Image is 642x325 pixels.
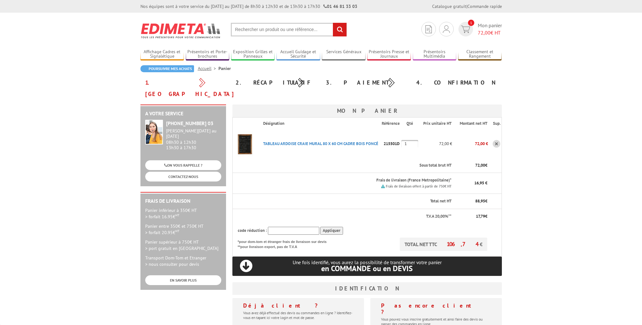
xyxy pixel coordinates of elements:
[457,162,487,169] p: €
[263,141,378,146] a: TABLEAU ARDOISE CRAIE MURAL 80 X 60 CM CADRE BOIS FONCé
[166,128,221,150] div: 08h30 à 12h30 13h30 à 17h30
[140,77,231,100] div: 1. [GEOGRAPHIC_DATA]
[145,239,221,252] p: Panier supérieur à 750€ HT
[432,3,466,9] a: Catalogue gratuit
[145,198,221,204] h2: Frais de Livraison
[475,162,485,168] span: 72,00
[452,138,488,149] p: 72,00 €
[238,228,267,233] span: code réduction :
[423,121,451,127] p: Prix unitaire HT
[243,303,353,309] h4: Déjà client ?
[457,198,487,204] p: €
[145,223,221,236] p: Panier entre 350€ et 750€ HT
[458,49,502,60] a: Classement et Rangement
[418,138,452,149] p: 72,00 €
[461,26,470,33] img: devis rapide
[231,49,275,60] a: Exposition Grilles et Panneaux
[166,120,213,126] strong: [PHONE_NUMBER] 03
[321,264,413,273] span: en COMMANDE ou en DEVIS
[400,238,487,251] p: TOTAL NET TTC €
[381,184,385,188] img: picto.png
[457,121,487,127] p: Montant net HT
[145,245,218,251] span: > port gratuit en [GEOGRAPHIC_DATA]
[367,49,411,60] a: Présentoirs Presse et Journaux
[381,303,491,315] h4: Pas encore client ?
[467,3,502,9] a: Commande rapide
[145,214,179,220] span: > forfait 16.95€
[186,49,230,60] a: Présentoirs et Porte-brochures
[468,20,474,26] span: 1
[386,184,451,188] small: Frais de livraison offert à partir de 750€ HT
[145,120,163,144] img: widget-service.jpg
[238,213,452,220] p: T.V.A 20,00%**
[321,77,412,88] div: 3. Paiement
[145,111,221,117] h2: A votre service
[145,230,179,235] span: > forfait 20.95€
[175,213,179,217] sup: HT
[474,180,487,186] span: 16,95 €
[243,310,353,320] p: Vous avez déjà effectué des devis ou commandes en ligne ? Identifiez-vous en tapant ici votre log...
[425,25,432,33] img: devis rapide
[401,118,418,130] th: Qté
[232,259,502,272] p: Une fois identifié, vous aurez la possibilité de transformer votre panier
[412,77,502,88] div: 4. Confirmation
[476,213,485,219] span: 17,79
[140,3,357,10] div: Nos équipes sont à votre service du [DATE] au [DATE] de 8h30 à 12h30 et de 13h30 à 17h30
[432,3,502,10] div: |
[231,77,321,88] div: 2. Récapitulatif
[175,229,179,233] sup: HT
[145,275,221,285] a: EN SAVOIR PLUS
[145,160,221,170] a: ON VOUS RAPPELLE ?
[478,29,490,36] span: 72,00
[140,49,184,60] a: Affichage Cadres et Signalétique
[258,118,382,130] th: Désignation
[322,49,366,60] a: Services Généraux
[443,25,450,33] img: devis rapide
[457,22,502,36] a: devis rapide 1 Mon panier 72,00€ HT
[198,66,218,71] a: Accueil
[238,198,452,204] p: Total net HT
[447,240,480,248] span: 106,74
[333,23,347,36] input: rechercher
[140,19,221,42] img: Edimeta
[263,177,451,183] p: Frais de livraison (France Metropolitaine)*
[323,3,357,9] strong: 01 46 81 33 03
[145,207,221,220] p: Panier inférieur à 350€ HT
[218,65,231,72] li: Panier
[475,198,485,204] span: 88,95
[231,23,347,36] input: Rechercher un produit ou une référence...
[382,121,401,127] p: Référence
[457,213,487,220] p: €
[382,138,401,149] p: 215501D
[478,22,502,36] span: Mon panier
[238,238,333,249] p: *pour dom-tom et étranger frais de livraison sur devis **pour livraison export, pas de T.V.A
[276,49,320,60] a: Accueil Guidage et Sécurité
[320,227,343,235] input: Appliquer
[145,255,221,267] p: Transport Dom-Tom et Etranger
[166,128,221,139] div: [PERSON_NAME][DATE] au [DATE]
[232,282,502,295] h3: Identification
[232,105,502,117] h3: Mon panier
[145,261,199,267] span: > nous consulter pour devis
[140,65,194,72] a: Poursuivre mes achats
[488,118,502,130] th: Sup.
[478,29,502,36] span: € HT
[233,131,258,156] img: TABLEAU ARDOISE CRAIE MURAL 80 X 60 CM CADRE BOIS FONCé
[145,172,221,182] a: CONTACTEZ-NOUS
[413,49,457,60] a: Présentoirs Multimédia
[258,158,452,173] th: Sous total brut HT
